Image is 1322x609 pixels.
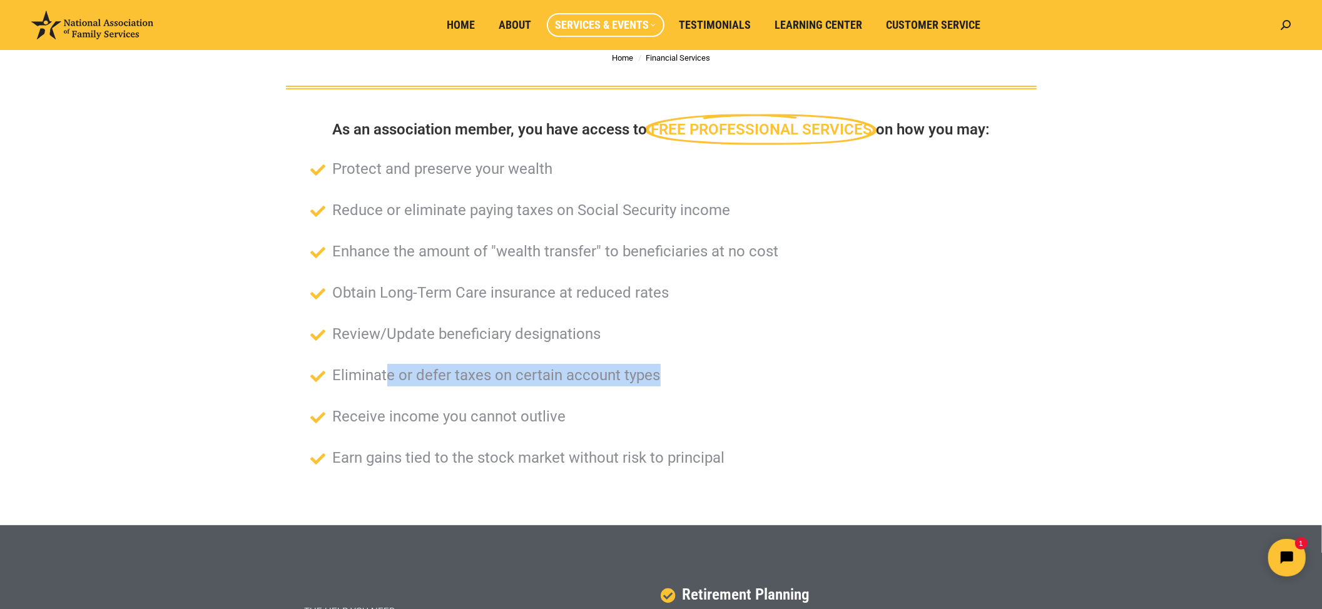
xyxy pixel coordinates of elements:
span: Receive income you cannot outlive [330,405,566,428]
span: Protect and preserve your wealth [330,158,553,180]
iframe: Tidio Chat [1101,528,1316,587]
span: Reduce or eliminate paying taxes on Social Security income [330,199,731,221]
span: Services & Events [556,18,656,32]
span: Eliminate or defer taxes on certain account types [330,364,661,386]
span: Enhance the amount of "wealth transfer" to beneficiaries at no cost [330,240,779,263]
span: About [499,18,532,32]
span: Retirement Planning [682,585,810,603]
span: Obtain Long-Term Care insurance at reduced rates [330,281,669,304]
a: Learning Center [766,13,872,37]
a: Home [439,13,484,37]
span: Earn gains tied to the stock market without risk to principal [330,446,725,469]
span: Testimonials [679,18,751,32]
span: Customer Service [887,18,981,32]
span: Home [447,18,475,32]
img: National Association of Family Services [31,11,153,39]
span: Review/Update beneficiary designations [330,323,601,345]
span: Financial Services [646,53,710,63]
span: Learning Center [775,18,863,32]
a: About [491,13,541,37]
a: Home [612,53,633,63]
span: FREE PROFESSIONAL SERVICES [651,121,872,139]
span: on how you may: [876,121,990,138]
a: Testimonials [671,13,760,37]
span: As an association member, you have access to [332,121,647,138]
a: Customer Service [878,13,990,37]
